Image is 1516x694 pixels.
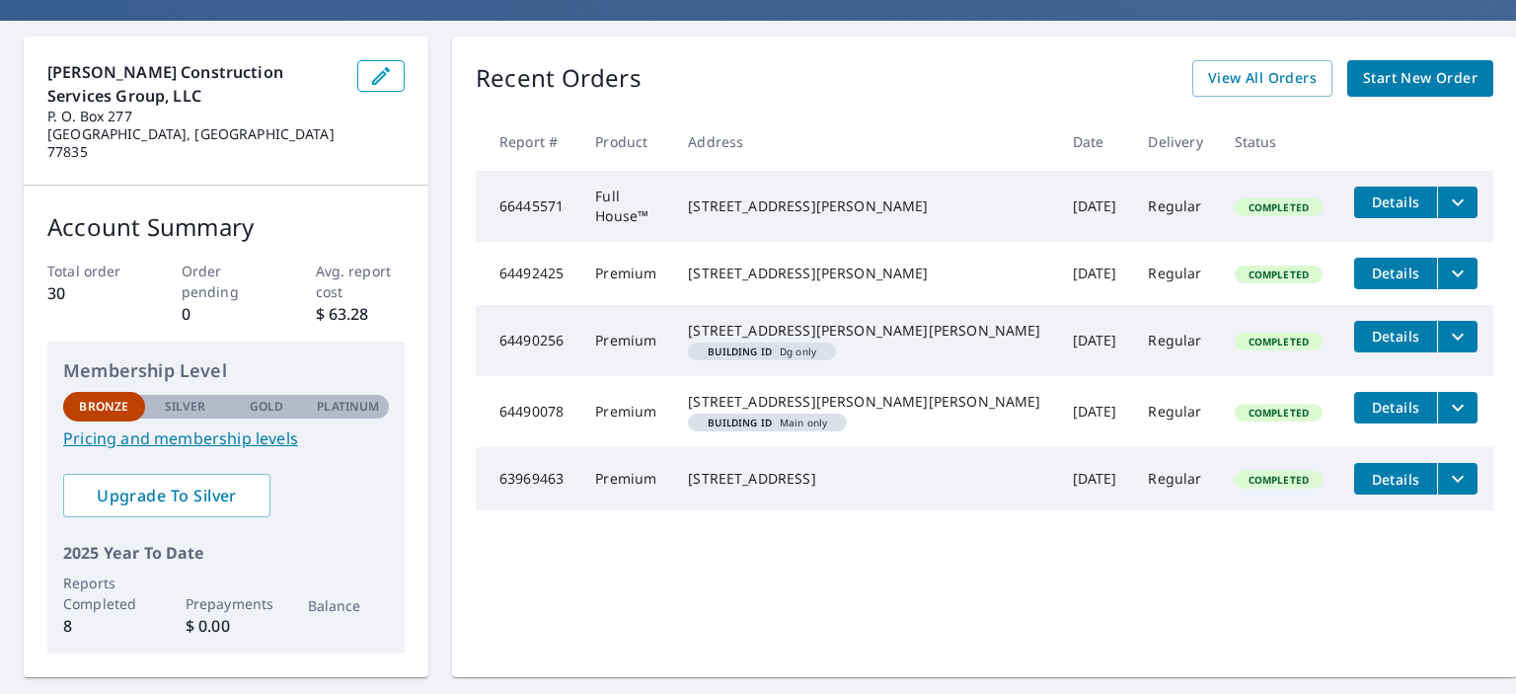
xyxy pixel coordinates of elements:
button: filesDropdownBtn-66445571 [1437,187,1478,218]
div: [STREET_ADDRESS][PERSON_NAME] [688,264,1040,283]
td: 64490256 [476,305,579,376]
th: Report # [476,113,579,171]
span: Completed [1237,200,1321,214]
p: Total order [47,261,137,281]
button: detailsBtn-64492425 [1354,258,1437,289]
span: Details [1366,264,1425,282]
td: Regular [1132,305,1218,376]
p: [PERSON_NAME] Construction Services Group, LLC [47,60,341,108]
div: [STREET_ADDRESS][PERSON_NAME] [688,196,1040,216]
td: [DATE] [1057,376,1133,447]
th: Address [672,113,1056,171]
p: Balance [308,595,390,616]
span: Main only [696,418,839,427]
div: [STREET_ADDRESS] [688,469,1040,489]
button: detailsBtn-64490256 [1354,321,1437,352]
td: Regular [1132,447,1218,510]
td: [DATE] [1057,242,1133,305]
th: Product [579,113,672,171]
p: Account Summary [47,209,405,245]
td: 64490078 [476,376,579,447]
th: Delivery [1132,113,1218,171]
p: 30 [47,281,137,305]
th: Date [1057,113,1133,171]
td: 63969463 [476,447,579,510]
span: Details [1366,398,1425,417]
a: Upgrade To Silver [63,474,270,517]
button: detailsBtn-66445571 [1354,187,1437,218]
button: filesDropdownBtn-64490256 [1437,321,1478,352]
p: Recent Orders [476,60,642,97]
p: [GEOGRAPHIC_DATA], [GEOGRAPHIC_DATA] 77835 [47,125,341,161]
td: Full House™ [579,171,672,242]
td: Premium [579,447,672,510]
button: detailsBtn-64490078 [1354,392,1437,424]
button: filesDropdownBtn-64492425 [1437,258,1478,289]
span: Dg only [696,347,828,356]
p: 2025 Year To Date [63,541,389,565]
td: [DATE] [1057,171,1133,242]
button: detailsBtn-63969463 [1354,463,1437,495]
span: Details [1366,327,1425,346]
p: Reports Completed [63,573,145,614]
th: Status [1219,113,1338,171]
button: filesDropdownBtn-63969463 [1437,463,1478,495]
em: Building ID [708,418,772,427]
span: Details [1366,470,1425,489]
td: Premium [579,376,672,447]
td: Premium [579,242,672,305]
p: 8 [63,614,145,638]
a: Start New Order [1347,60,1493,97]
span: Completed [1237,406,1321,420]
td: [DATE] [1057,305,1133,376]
p: Avg. report cost [316,261,406,302]
span: View All Orders [1208,66,1317,91]
td: Regular [1132,242,1218,305]
td: Regular [1132,171,1218,242]
p: $ 63.28 [316,302,406,326]
p: Order pending [182,261,271,302]
span: Details [1366,193,1425,211]
button: filesDropdownBtn-64490078 [1437,392,1478,424]
span: Completed [1237,268,1321,281]
span: Completed [1237,473,1321,487]
div: [STREET_ADDRESS][PERSON_NAME][PERSON_NAME] [688,321,1040,341]
span: Start New Order [1363,66,1478,91]
p: P. O. Box 277 [47,108,341,125]
p: 0 [182,302,271,326]
p: Prepayments [186,593,267,614]
span: Completed [1237,335,1321,348]
td: 64492425 [476,242,579,305]
p: Gold [250,398,283,416]
p: Membership Level [63,357,389,384]
p: $ 0.00 [186,614,267,638]
a: View All Orders [1192,60,1332,97]
a: Pricing and membership levels [63,426,389,450]
td: [DATE] [1057,447,1133,510]
p: Platinum [317,398,379,416]
p: Bronze [79,398,128,416]
div: [STREET_ADDRESS][PERSON_NAME][PERSON_NAME] [688,392,1040,412]
td: Premium [579,305,672,376]
td: Regular [1132,376,1218,447]
p: Silver [165,398,206,416]
em: Building ID [708,347,772,356]
span: Upgrade To Silver [79,485,255,506]
td: 66445571 [476,171,579,242]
